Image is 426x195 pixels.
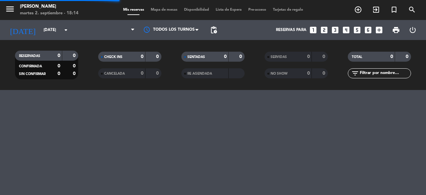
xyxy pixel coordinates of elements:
span: RE AGENDADA [187,72,212,75]
i: turned_in_not [390,6,398,14]
strong: 0 [73,71,77,76]
div: martes 2. septiembre - 18:14 [20,10,79,17]
strong: 0 [141,54,143,59]
strong: 0 [58,64,60,68]
strong: 0 [307,54,310,59]
input: Filtrar por nombre... [359,70,411,77]
span: CONFIRMADA [19,65,42,68]
span: Tarjetas de regalo [270,8,307,12]
span: NO SHOW [271,72,288,75]
strong: 0 [390,54,393,59]
strong: 0 [58,71,60,76]
div: [PERSON_NAME] [20,3,79,10]
strong: 0 [156,71,160,76]
i: looks_6 [364,26,372,34]
span: SIN CONFIRMAR [19,72,46,76]
i: filter_list [351,69,359,77]
span: SENTADAS [187,55,205,59]
i: exit_to_app [372,6,380,14]
span: print [392,26,400,34]
i: looks_5 [353,26,361,34]
strong: 0 [141,71,143,76]
span: CHECK INS [104,55,122,59]
span: Mis reservas [120,8,147,12]
i: looks_3 [331,26,339,34]
i: looks_one [309,26,318,34]
i: looks_4 [342,26,350,34]
button: menu [5,4,15,16]
i: [DATE] [5,23,40,37]
i: power_settings_new [409,26,417,34]
strong: 0 [322,54,326,59]
span: RESERVADAS [19,54,40,58]
i: looks_two [320,26,328,34]
i: add_circle_outline [354,6,362,14]
i: search [408,6,416,14]
span: Lista de Espera [212,8,245,12]
span: Pre-acceso [245,8,270,12]
strong: 0 [239,54,243,59]
span: pending_actions [210,26,218,34]
i: menu [5,4,15,14]
i: add_box [375,26,383,34]
span: Reservas para [276,28,307,32]
strong: 0 [73,64,77,68]
strong: 0 [406,54,410,59]
span: Disponibilidad [181,8,212,12]
span: Mapa de mesas [147,8,181,12]
strong: 0 [73,53,77,58]
strong: 0 [307,71,310,76]
span: CANCELADA [104,72,125,75]
i: arrow_drop_down [62,26,70,34]
span: TOTAL [352,55,362,59]
div: LOG OUT [404,20,421,40]
strong: 0 [58,53,60,58]
span: SERVIDAS [271,55,287,59]
strong: 0 [224,54,227,59]
strong: 0 [322,71,326,76]
strong: 0 [156,54,160,59]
